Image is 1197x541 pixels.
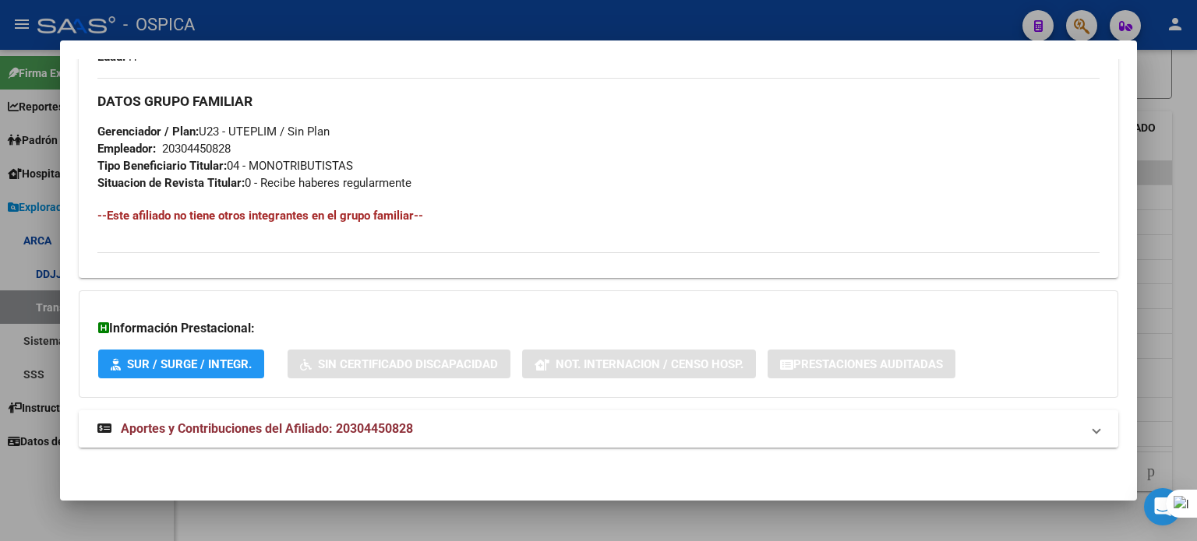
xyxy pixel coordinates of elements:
span: Not. Internacion / Censo Hosp. [556,357,743,371]
div: 20304450828 [162,140,231,157]
h4: --Este afiliado no tiene otros integrantes en el grupo familiar-- [97,207,1100,224]
span: bono de bienvenida de 15€ [141,142,275,156]
span: cashback [143,97,189,110]
strong: Gerenciador / Plan: [97,125,199,139]
strong: Situacion de Revista Titular: [97,176,245,190]
span: Sin Certificado Discapacidad [318,357,498,371]
span: Regístrate ahora [6,152,83,163]
span: Regístrate con Google [52,177,156,188]
h3: DATOS GRUPO FAMILIAR [97,93,1100,110]
span: Regístrate con Apple [45,228,142,240]
button: Prestaciones Auditadas [768,350,955,378]
span: Regístrate con Facebook [65,194,181,206]
span: U23 - UTEPLIM / Sin Plan [97,125,330,139]
h3: Información Prestacional: [98,319,1099,338]
span: SUR / SURGE / INTEGR. [127,357,252,371]
span: Iniciar sesión [6,125,67,137]
span: Prestaciones Auditadas [793,357,943,371]
span: 0 - Recibe haberes regularmente [97,176,411,190]
div: Open Intercom Messenger [1144,488,1181,525]
span: Aportes y Contribuciones del Afiliado: 20304450828 [121,421,413,436]
button: Sin Certificado Discapacidad [288,350,510,378]
span: Bono de bienvenida de 15€! [12,111,153,124]
button: SUR / SURGE / INTEGR. [98,350,264,378]
button: Not. Internacion / Censo Hosp. [522,350,756,378]
span: 04 - MONOTRIBUTISTAS [97,159,353,173]
img: Google [6,177,52,189]
strong: Tipo Beneficiario Titular: [97,159,227,173]
span: Ver ahorros [6,100,60,112]
img: Apple [6,228,45,241]
strong: Empleador: [97,142,156,156]
mat-expansion-panel-header: Aportes y Contribuciones del Afiliado: 20304450828 [79,410,1118,448]
img: Facebook [6,194,65,206]
span: Regístrate con Email [44,211,141,223]
img: Email [6,211,44,223]
span: Regístrate ahora [6,139,83,151]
